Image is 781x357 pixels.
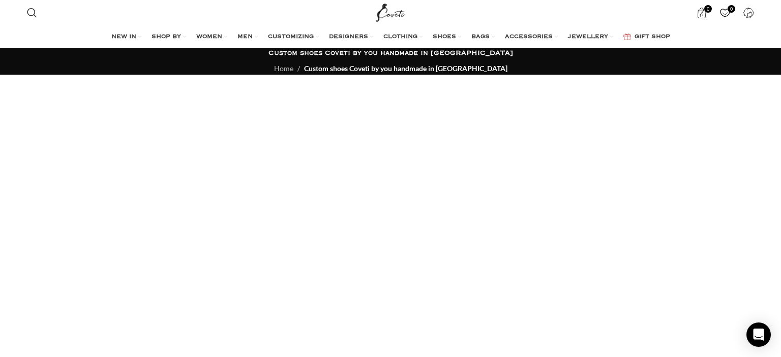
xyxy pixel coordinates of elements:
[635,33,670,41] span: GIFT SHOP
[623,27,670,47] a: GIFT SHOP
[111,33,136,41] span: NEW IN
[152,27,186,47] a: SHOP BY
[374,8,408,16] a: Site logo
[623,34,631,40] img: GiftBag
[715,3,736,23] div: My Wishlist
[329,27,373,47] a: DESIGNERS
[471,27,495,47] a: BAGS
[704,5,712,13] span: 0
[505,27,558,47] a: ACCESSORIES
[196,33,222,41] span: WOMEN
[505,33,553,41] span: ACCESSORIES
[471,33,490,41] span: BAGS
[304,64,507,73] span: Custom shoes Coveti by you handmade in [GEOGRAPHIC_DATA]
[728,5,735,13] span: 0
[268,49,513,58] h1: Custom shoes Coveti by you handmade in [GEOGRAPHIC_DATA]
[22,27,759,47] div: Main navigation
[268,33,314,41] span: CUSTOMIZING
[111,27,141,47] a: NEW IN
[329,33,368,41] span: DESIGNERS
[237,33,253,41] span: MEN
[746,322,771,347] div: Open Intercom Messenger
[568,27,613,47] a: JEWELLERY
[383,27,423,47] a: CLOTHING
[22,3,42,23] a: Search
[237,27,258,47] a: MEN
[196,27,227,47] a: WOMEN
[568,33,608,41] span: JEWELLERY
[152,33,181,41] span: SHOP BY
[715,3,736,23] a: 0
[268,27,319,47] a: CUSTOMIZING
[433,33,456,41] span: SHOES
[274,64,293,73] a: Home
[433,27,461,47] a: SHOES
[692,3,712,23] a: 0
[383,33,417,41] span: CLOTHING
